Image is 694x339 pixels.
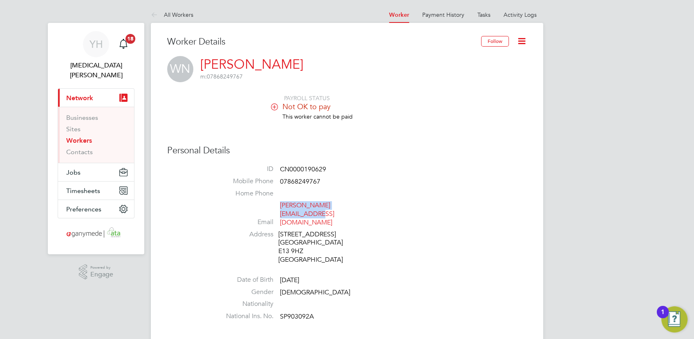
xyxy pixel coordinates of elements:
[282,113,353,120] span: This worker cannot be paid
[280,165,326,173] span: CN0000190629
[58,182,134,200] button: Timesheets
[216,312,273,321] label: National Ins. No.
[66,205,101,213] span: Preferences
[280,312,314,321] span: SP903092A
[58,200,134,218] button: Preferences
[64,227,128,240] img: ganymedesolutions-logo-retina.png
[125,34,135,44] span: 18
[216,165,273,173] label: ID
[481,36,509,47] button: Follow
[282,102,331,111] span: Not OK to pay
[48,23,144,254] nav: Main navigation
[66,137,92,144] a: Workers
[151,11,193,18] a: All Workers
[66,114,98,121] a: Businesses
[216,218,273,227] label: Email
[200,73,243,80] span: 07868249767
[58,61,134,80] span: Yasmin Hemati-Gilani
[58,31,134,80] a: YH[MEDICAL_DATA][PERSON_NAME]
[58,163,134,181] button: Jobs
[58,89,134,107] button: Network
[115,31,132,57] a: 18
[216,189,273,198] label: Home Phone
[58,227,134,240] a: Go to home page
[661,306,687,332] button: Open Resource Center, 1 new notification
[216,300,273,308] label: Nationality
[66,168,81,176] span: Jobs
[90,39,103,49] span: YH
[280,201,334,227] a: [PERSON_NAME][EMAIL_ADDRESS][DOMAIN_NAME]
[389,11,409,18] a: Worker
[200,56,303,72] a: [PERSON_NAME]
[79,264,114,280] a: Powered byEngage
[216,276,273,284] label: Date of Birth
[278,230,356,264] div: [STREET_ADDRESS] [GEOGRAPHIC_DATA] E13 9HZ [GEOGRAPHIC_DATA]
[66,187,100,195] span: Timesheets
[66,148,93,156] a: Contacts
[504,11,537,18] a: Activity Logs
[167,56,193,82] span: WN
[216,230,273,239] label: Address
[167,36,481,48] h3: Worker Details
[200,73,207,80] span: m:
[216,177,273,186] label: Mobile Phone
[90,271,113,278] span: Engage
[422,11,464,18] a: Payment History
[66,94,93,102] span: Network
[58,107,134,163] div: Network
[280,177,320,186] span: 07868249767
[280,276,299,284] span: [DATE]
[90,264,113,271] span: Powered by
[66,125,81,133] a: Sites
[280,288,350,296] span: [DEMOGRAPHIC_DATA]
[167,145,527,157] h3: Personal Details
[284,94,330,102] span: PAYROLL STATUS
[661,312,665,323] div: 1
[216,288,273,296] label: Gender
[477,11,490,18] a: Tasks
